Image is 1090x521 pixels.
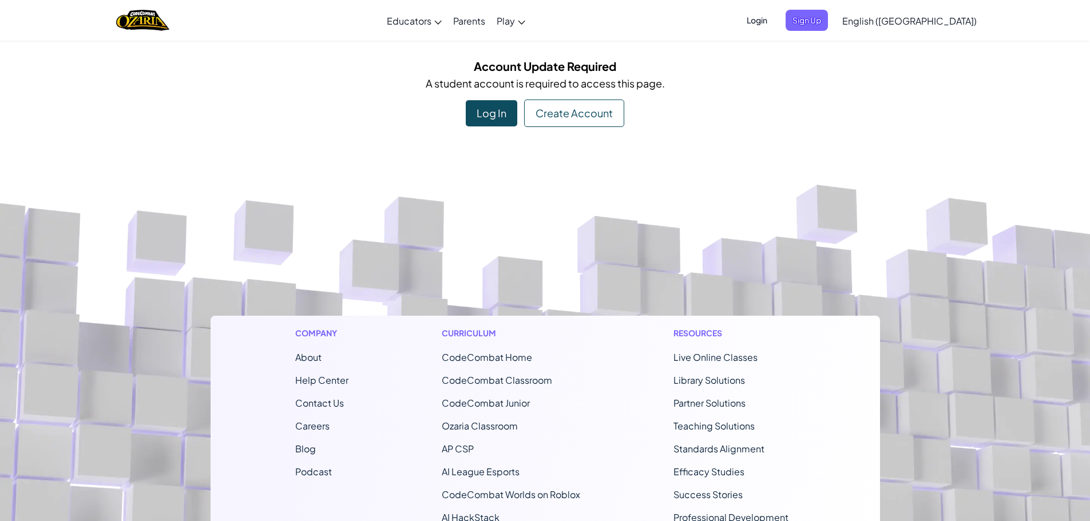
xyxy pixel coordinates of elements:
[491,5,531,36] a: Play
[381,5,447,36] a: Educators
[740,10,774,31] button: Login
[387,15,431,27] span: Educators
[673,466,744,478] a: Efficacy Studies
[442,488,580,500] a: CodeCombat Worlds on Roblox
[442,420,518,432] a: Ozaria Classroom
[295,420,330,432] a: Careers
[786,10,828,31] button: Sign Up
[442,374,552,386] a: CodeCombat Classroom
[442,443,474,455] a: AP CSP
[442,351,532,363] span: CodeCombat Home
[673,397,746,409] a: Partner Solutions
[295,397,344,409] span: Contact Us
[524,100,624,127] div: Create Account
[219,75,871,92] p: A student account is required to access this page.
[673,488,743,500] a: Success Stories
[447,5,491,36] a: Parents
[442,327,580,339] h1: Curriculum
[295,443,316,455] a: Blog
[466,100,517,126] div: Log In
[673,443,764,455] a: Standards Alignment
[116,9,169,32] a: Ozaria by CodeCombat logo
[295,327,348,339] h1: Company
[219,57,871,75] h5: Account Update Required
[295,374,348,386] a: Help Center
[837,5,982,36] a: English ([GEOGRAPHIC_DATA])
[442,397,530,409] a: CodeCombat Junior
[116,9,169,32] img: Home
[295,466,332,478] a: Podcast
[842,15,977,27] span: English ([GEOGRAPHIC_DATA])
[497,15,515,27] span: Play
[673,374,745,386] a: Library Solutions
[673,327,795,339] h1: Resources
[673,351,758,363] a: Live Online Classes
[295,351,322,363] a: About
[442,466,520,478] a: AI League Esports
[673,420,755,432] a: Teaching Solutions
